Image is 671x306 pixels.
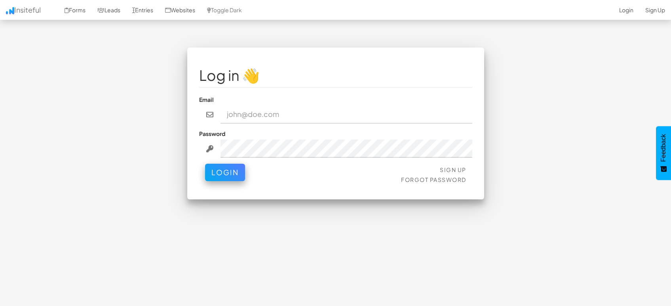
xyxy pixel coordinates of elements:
button: Login [205,164,245,181]
a: Forgot Password [401,176,466,183]
button: Feedback - Show survey [656,126,671,180]
label: Email [199,96,214,103]
label: Password [199,130,225,138]
a: Sign Up [440,166,466,173]
h1: Log in 👋 [199,67,472,83]
span: Feedback [660,134,667,162]
img: icon.png [6,7,14,14]
input: john@doe.com [220,105,472,124]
